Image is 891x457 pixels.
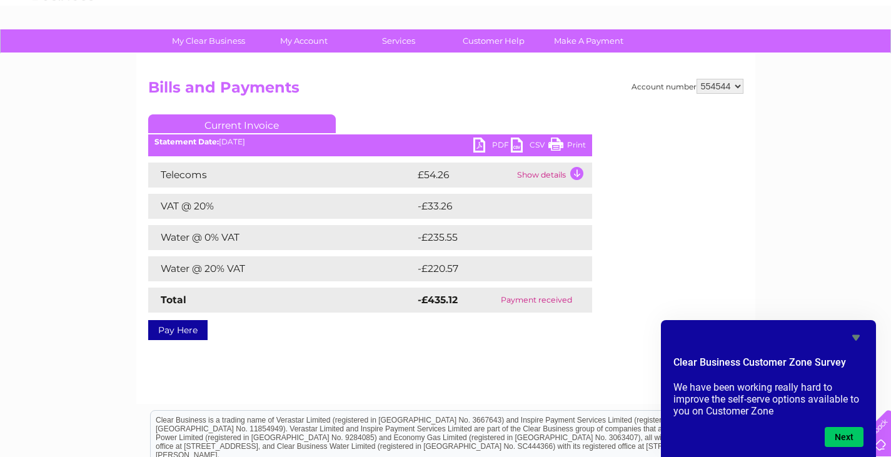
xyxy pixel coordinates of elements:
[548,138,586,156] a: Print
[347,29,450,53] a: Services
[415,194,569,219] td: -£33.26
[31,33,95,71] img: logo.png
[415,225,571,250] td: -£235.55
[148,256,415,281] td: Water @ 20% VAT
[673,355,863,376] h2: Clear Business Customer Zone Survey
[148,194,415,219] td: VAT @ 20%
[481,288,592,313] td: Payment received
[148,114,336,133] a: Current Invoice
[148,320,208,340] a: Pay Here
[415,256,571,281] td: -£220.57
[702,53,730,63] a: Energy
[252,29,355,53] a: My Account
[850,53,880,63] a: Log out
[511,138,548,156] a: CSV
[148,79,743,103] h2: Bills and Payments
[442,29,545,53] a: Customer Help
[148,163,415,188] td: Telecoms
[737,53,775,63] a: Telecoms
[473,138,511,156] a: PDF
[632,79,743,94] div: Account number
[537,29,640,53] a: Make A Payment
[418,294,458,306] strong: -£435.12
[157,29,260,53] a: My Clear Business
[148,225,415,250] td: Water @ 0% VAT
[848,330,863,345] button: Hide survey
[673,381,863,417] p: We have been working really hard to improve the self-serve options available to you on Customer Zone
[671,53,695,63] a: Water
[782,53,800,63] a: Blog
[415,163,514,188] td: £54.26
[808,53,838,63] a: Contact
[673,330,863,447] div: Clear Business Customer Zone Survey
[148,138,592,146] div: [DATE]
[514,163,592,188] td: Show details
[161,294,186,306] strong: Total
[655,6,742,22] a: 0333 014 3131
[151,7,742,61] div: Clear Business is a trading name of Verastar Limited (registered in [GEOGRAPHIC_DATA] No. 3667643...
[825,427,863,447] button: Next question
[154,137,219,146] b: Statement Date:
